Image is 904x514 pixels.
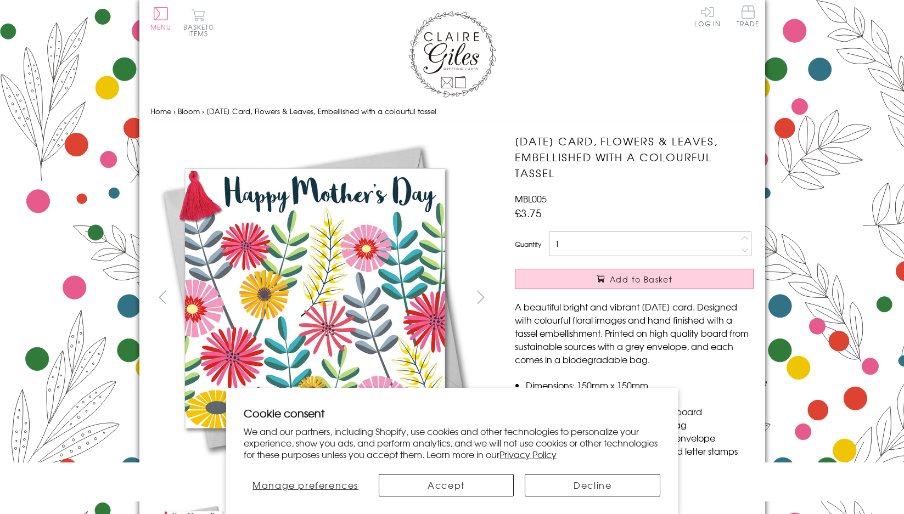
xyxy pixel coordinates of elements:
[515,269,754,289] button: Add to Basket
[737,5,760,27] span: Trade
[515,192,547,205] span: MBL005
[499,448,557,461] a: Privacy Policy
[150,7,172,30] button: Menu
[526,379,754,392] li: Dimensions: 150mm x 150mm
[515,300,754,366] p: A beautiful bright and vibrant [DATE] card. Designed with colourful floral images and hand finish...
[206,106,436,116] span: [DATE] Card, Flowers & Leaves, Embellished with a colourful tassel
[515,133,754,180] h1: [DATE] Card, Flowers & Leaves, Embellished with a colourful tassel
[694,5,721,27] a: Log In
[252,478,358,492] span: Manage preferences
[244,426,661,460] p: We and our partners, including Shopify, use cookies and other technologies to personalize your ex...
[515,205,542,221] span: £3.75
[244,474,368,496] button: Manage preferences
[188,22,214,38] span: 0 items
[150,285,175,309] button: prev
[408,11,496,98] img: Claire Giles Greetings Cards
[150,100,754,123] nav: breadcrumbs
[515,239,541,249] label: Quantity
[150,22,172,32] span: Menu
[468,285,493,309] button: next
[202,106,204,116] span: ›
[244,405,661,421] h2: Cookie consent
[178,106,200,116] a: Bloom
[379,474,514,496] button: Accept
[150,133,479,462] img: Mother's Day Card, Flowers & Leaves, Embellished with a colourful tassel
[183,9,214,37] button: Basket0 items
[173,106,176,116] span: ›
[493,133,822,462] img: Mother's Day Card, Flowers & Leaves, Embellished with a colourful tassel
[525,474,660,496] button: Decline
[150,106,171,116] a: Home
[737,5,760,29] a: Trade
[610,274,672,285] span: Add to Basket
